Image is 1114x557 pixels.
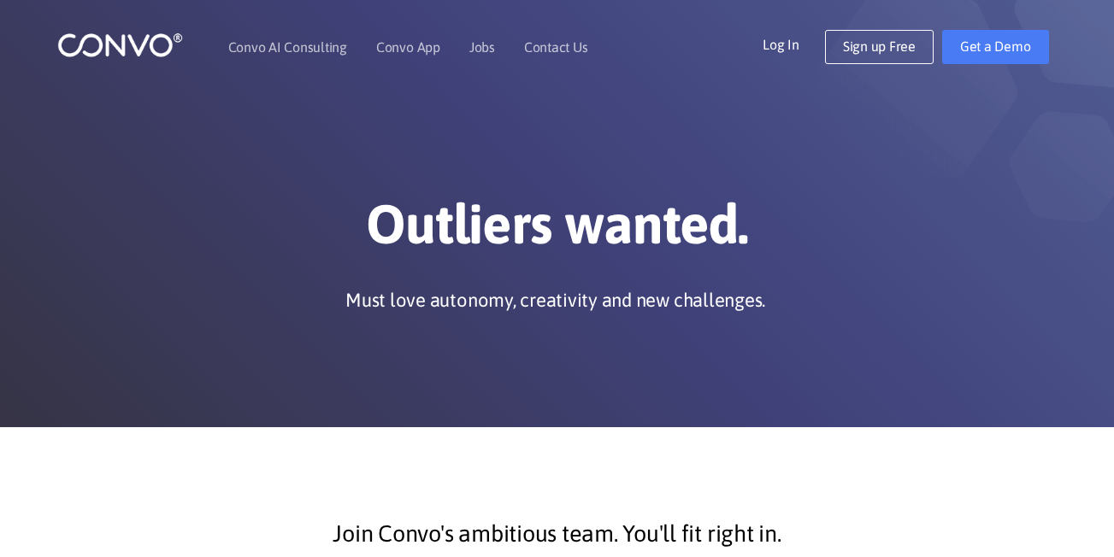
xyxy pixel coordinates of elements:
h1: Outliers wanted. [83,191,1032,270]
p: Join Convo's ambitious team. You'll fit right in. [96,513,1019,555]
a: Log In [763,30,825,57]
a: Jobs [469,40,495,54]
p: Must love autonomy, creativity and new challenges. [345,287,765,313]
a: Contact Us [524,40,588,54]
a: Convo AI Consulting [228,40,347,54]
a: Sign up Free [825,30,934,64]
a: Convo App [376,40,440,54]
img: logo_1.png [57,32,183,58]
a: Get a Demo [942,30,1049,64]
